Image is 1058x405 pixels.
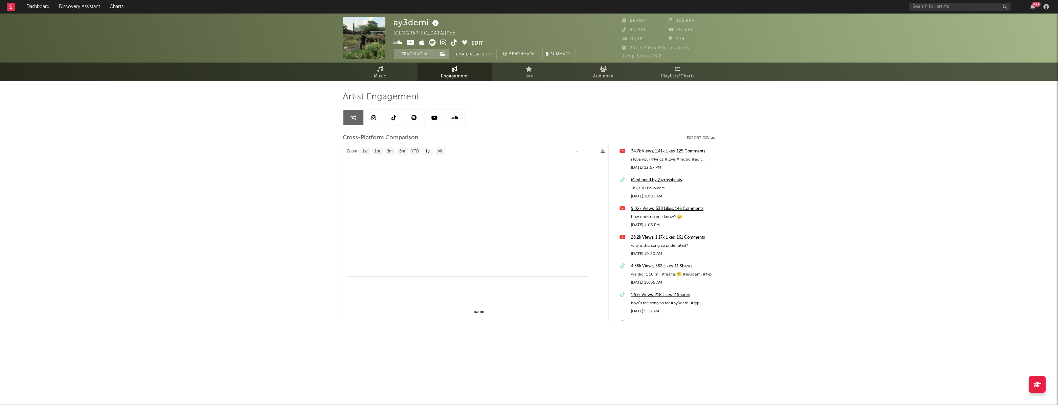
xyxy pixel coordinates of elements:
[909,3,1011,11] input: Search for artists
[492,63,566,81] a: Live
[542,49,575,59] button: Summary
[631,242,712,250] div: why is this song so underrated?
[362,149,367,154] text: 1w
[1030,4,1035,9] button: 99+
[394,17,441,28] div: ay3demi
[453,49,497,59] button: Email AlertsOn
[374,72,386,80] span: Music
[631,262,712,270] a: 4.36k Views, 562 Likes, 11 Shares
[418,63,492,81] a: Engagement
[399,149,405,154] text: 6m
[575,149,579,153] text: →
[622,37,645,41] span: 10,411
[474,309,485,314] text: name
[394,49,436,59] button: Tracking
[525,72,534,80] span: Live
[631,320,712,328] a: Release: i'm in love
[631,299,712,307] div: how’s the song so far #ay3demi #fyp
[631,205,712,213] a: 9.02k Views, 538 Likes, 146 Comments
[631,250,712,258] div: [DATE] 10:20 AM
[631,270,712,279] div: we did it, 10 mil streams 🥲 #ay3demi #fyp
[347,149,357,154] text: Zoom
[343,63,418,81] a: Music
[593,72,614,80] span: Audience
[631,221,712,229] div: [DATE] 4:05 PM
[343,134,419,142] span: Cross-Platform Comparison
[622,28,646,32] span: 91,200
[472,39,484,48] button: Edit
[500,49,539,59] a: Benchmark
[437,149,442,154] text: All
[669,37,685,41] span: 474
[631,147,712,156] a: 34.7k Views, 1.41k Likes, 125 Comments
[631,291,712,299] a: 1.97k Views, 218 Likes, 2 Shares
[387,149,392,154] text: 3m
[411,149,419,154] text: YTD
[374,149,380,154] text: 1m
[631,279,712,287] div: [DATE] 10:05 AM
[622,19,646,23] span: 66,092
[1032,2,1041,7] div: 99 +
[551,52,571,56] span: Summary
[441,72,468,80] span: Engagement
[631,307,712,315] div: [DATE] 9:31 AM
[487,53,493,56] em: On
[631,164,712,172] div: [DATE] 12:57 PM
[631,192,712,200] div: [DATE] 10:03 AM
[622,46,690,50] span: 287,529 Monthly Listeners
[631,176,712,184] a: Mentioned by @izroshbeats
[641,63,715,81] a: Playlists/Charts
[394,29,464,38] div: [GEOGRAPHIC_DATA] | Pop
[425,149,430,154] text: 1y
[622,54,662,58] span: Jump Score: 78.2
[631,234,712,242] a: 28.2k Views, 1.17k Likes, 161 Comments
[669,28,692,32] span: 26,300
[566,63,641,81] a: Audience
[510,50,535,58] span: Benchmark
[631,213,712,221] div: how does no one know? 🥲
[661,72,695,80] span: Playlists/Charts
[343,93,420,101] span: Artist Engagement
[669,19,695,23] span: 105,864
[631,184,712,192] div: 167,100 Followers
[631,156,712,164] div: i love you! #lyrics #love #music #edit #ay3demi #newmusic #songlyrics #artist
[687,136,715,140] button: Export CSV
